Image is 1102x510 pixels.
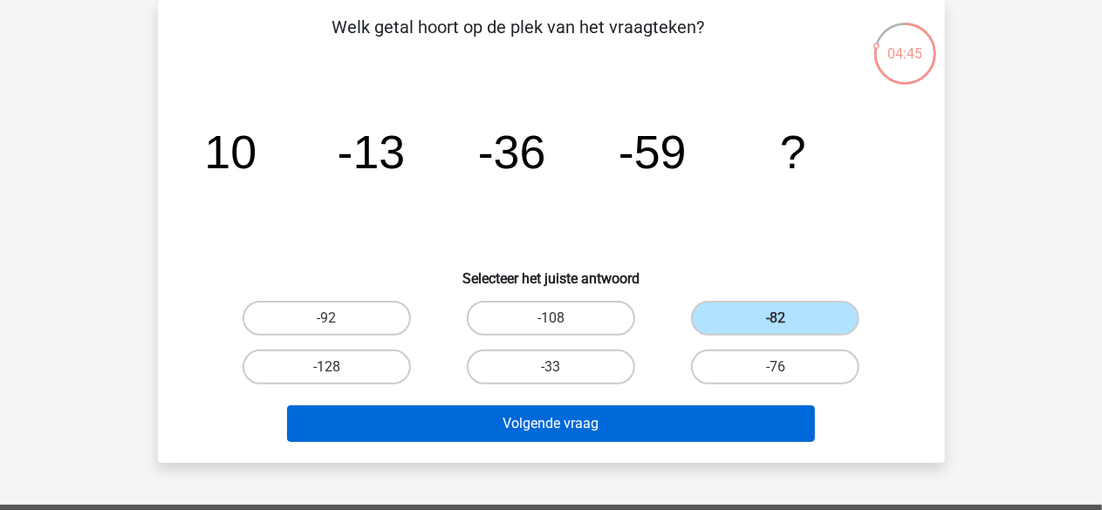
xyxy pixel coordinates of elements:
tspan: ? [780,126,806,178]
label: -33 [467,350,635,384]
label: -92 [243,301,411,336]
p: Welk getal hoort op de plek van het vraagteken? [186,14,852,66]
label: -108 [467,301,635,336]
tspan: -36 [477,126,545,178]
label: -82 [691,301,859,336]
tspan: 10 [204,126,257,178]
tspan: -13 [337,126,405,178]
tspan: -59 [619,126,687,178]
button: Volgende vraag [287,405,815,442]
h6: Selecteer het juiste antwoord [186,256,917,287]
div: 04:45 [873,21,938,65]
label: -128 [243,350,411,384]
label: -76 [691,350,859,384]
